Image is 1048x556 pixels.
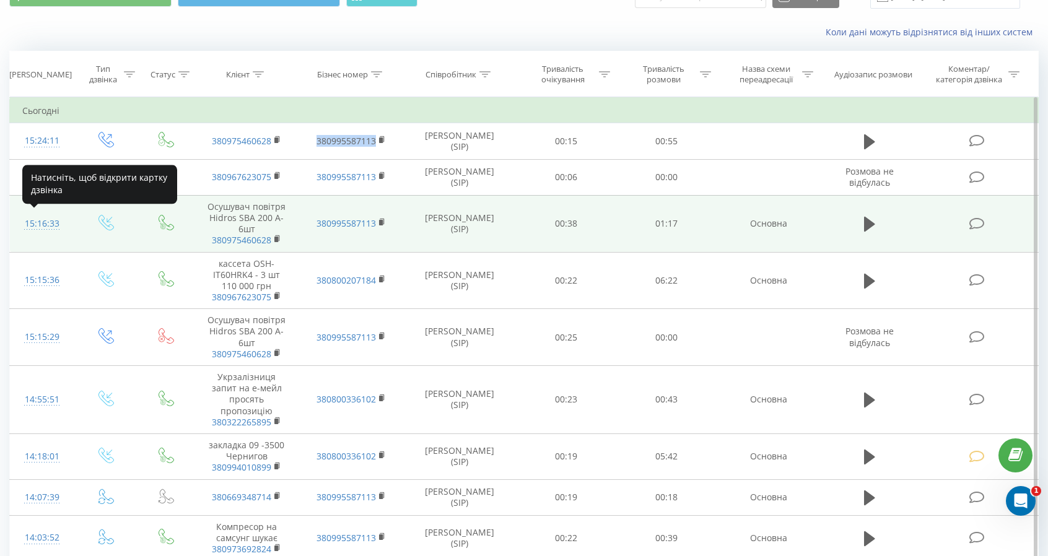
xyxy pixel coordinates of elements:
[616,252,717,309] td: 06:22
[717,366,821,434] td: Основна
[516,195,616,252] td: 00:38
[516,309,616,366] td: 00:25
[10,98,1039,123] td: Сьогодні
[317,69,368,80] div: Бізнес номер
[194,252,299,309] td: кассета OSH-IT60HRK4 - 3 шт 110 000 грн
[226,69,250,80] div: Клієнт
[22,526,61,550] div: 14:03:52
[317,491,376,503] a: 380995587113
[194,366,299,434] td: Укрзалізниця запит на е-мейл просять пропозицію
[530,64,596,85] div: Тривалість очікування
[212,291,271,303] a: 380967623075
[516,252,616,309] td: 00:22
[317,450,376,462] a: 380800336102
[717,479,821,515] td: Основна
[616,195,717,252] td: 01:17
[151,69,175,80] div: Статус
[616,159,717,195] td: 00:00
[317,331,376,343] a: 380995587113
[212,491,271,503] a: 380669348714
[516,433,616,479] td: 00:19
[516,479,616,515] td: 00:19
[826,26,1039,38] a: Коли дані можуть відрізнятися вiд інших систем
[212,348,271,360] a: 380975460628
[403,195,516,252] td: [PERSON_NAME] (SIP)
[212,543,271,555] a: 380973692824
[834,69,912,80] div: Аудіозапис розмови
[212,461,271,473] a: 380994010899
[317,274,376,286] a: 380800207184
[845,165,894,188] span: Розмова не відбулась
[317,393,376,405] a: 380800336102
[717,252,821,309] td: Основна
[631,64,697,85] div: Тривалість розмови
[194,433,299,479] td: закладка 09 -3500 Чернигов
[212,234,271,246] a: 380975460628
[22,485,61,510] div: 14:07:39
[22,165,177,204] div: Натисніть, щоб відкрити картку дзвінка
[22,388,61,412] div: 14:55:51
[317,135,376,147] a: 380995587113
[212,135,271,147] a: 380975460628
[616,479,717,515] td: 00:18
[212,416,271,428] a: 380322265895
[616,366,717,434] td: 00:43
[426,69,476,80] div: Співробітник
[403,479,516,515] td: [PERSON_NAME] (SIP)
[22,445,61,469] div: 14:18:01
[317,532,376,544] a: 380995587113
[933,64,1005,85] div: Коментар/категорія дзвінка
[403,309,516,366] td: [PERSON_NAME] (SIP)
[403,123,516,159] td: [PERSON_NAME] (SIP)
[616,309,717,366] td: 00:00
[1006,486,1036,516] iframe: Intercom live chat
[22,129,61,153] div: 15:24:11
[1031,486,1041,496] span: 1
[403,252,516,309] td: [PERSON_NAME] (SIP)
[616,123,717,159] td: 00:55
[194,309,299,366] td: Осушувач повітря Hidros SBA 200 A- 6шт
[403,433,516,479] td: [PERSON_NAME] (SIP)
[403,159,516,195] td: [PERSON_NAME] (SIP)
[22,268,61,292] div: 15:15:36
[717,433,821,479] td: Основна
[9,69,72,80] div: [PERSON_NAME]
[845,325,894,348] span: Розмова не відбулась
[194,195,299,252] td: Осушувач повітря Hidros SBA 200 A- 6шт
[616,433,717,479] td: 05:42
[733,64,799,85] div: Назва схеми переадресації
[212,171,271,183] a: 380967623075
[317,171,376,183] a: 380995587113
[22,212,61,236] div: 15:16:33
[85,64,121,85] div: Тип дзвінка
[403,366,516,434] td: [PERSON_NAME] (SIP)
[22,325,61,349] div: 15:15:29
[717,195,821,252] td: Основна
[516,123,616,159] td: 00:15
[516,159,616,195] td: 00:06
[516,366,616,434] td: 00:23
[317,217,376,229] a: 380995587113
